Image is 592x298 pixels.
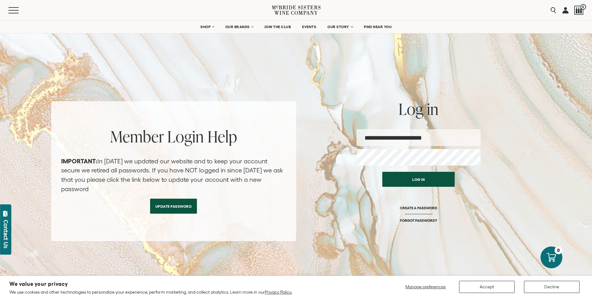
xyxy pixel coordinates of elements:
[382,172,455,187] button: Log in
[400,206,437,218] a: CREATE A PASSWORD
[3,220,9,248] div: Contact Us
[9,289,292,295] p: We use cookies and other technologies to personalize your experience, perform marketing, and coll...
[360,21,396,33] a: FIND NEAR YOU
[298,21,320,33] a: EVENTS
[302,25,316,29] span: EVENTS
[260,21,295,33] a: JOIN THE CLUB
[364,25,392,29] span: FIND NEAR YOU
[402,281,450,293] button: Manage preferences
[524,281,580,293] button: Decline
[357,101,481,117] h2: Log in
[323,21,357,33] a: OUR STORY
[61,129,286,144] h2: Member Login Help
[265,290,292,295] a: Privacy Policy.
[196,21,218,33] a: SHOP
[221,21,257,33] a: OUR BRANDS
[9,281,292,287] h2: We value your privacy
[264,25,291,29] span: JOIN THE CLUB
[405,284,446,289] span: Manage preferences
[200,25,211,29] span: SHOP
[580,4,586,10] span: 0
[150,199,197,214] a: Update Password
[61,157,286,194] p: In [DATE] we updated our website and to keep your account secure we retired all passwords. If you...
[555,246,562,254] div: 0
[8,7,31,13] button: Mobile Menu Trigger
[327,25,349,29] span: OUR STORY
[459,281,515,293] button: Accept
[400,218,437,223] a: FORGOT PASSWORD?
[225,25,250,29] span: OUR BRANDS
[61,158,97,165] strong: IMPORTANT:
